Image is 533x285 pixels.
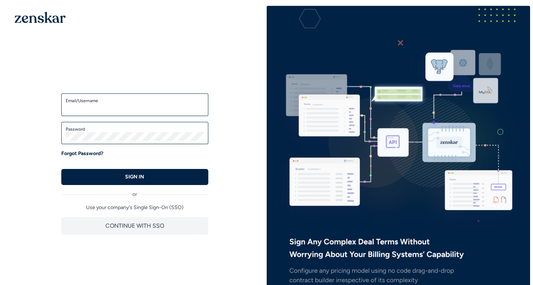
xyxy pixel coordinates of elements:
[61,150,103,157] a: Forgot Password?
[66,98,204,104] label: Email/Username
[125,173,144,181] p: SIGN IN
[61,217,208,235] button: CONTINUE WITH SSO
[66,126,204,132] label: Password
[15,12,66,23] img: 1OGAJ2xQqyY4LXKgY66KYq0eOWRCkrZdAb3gUhuVAqdWPZE9SRJmCz+oDMSn4zDLXe31Ii730ItAGKgCKgCCgCikA4Av8PJUP...
[61,185,208,198] div: or
[61,169,208,185] button: SIGN IN
[61,204,208,211] p: Use your company's Single Sign-On (SSO)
